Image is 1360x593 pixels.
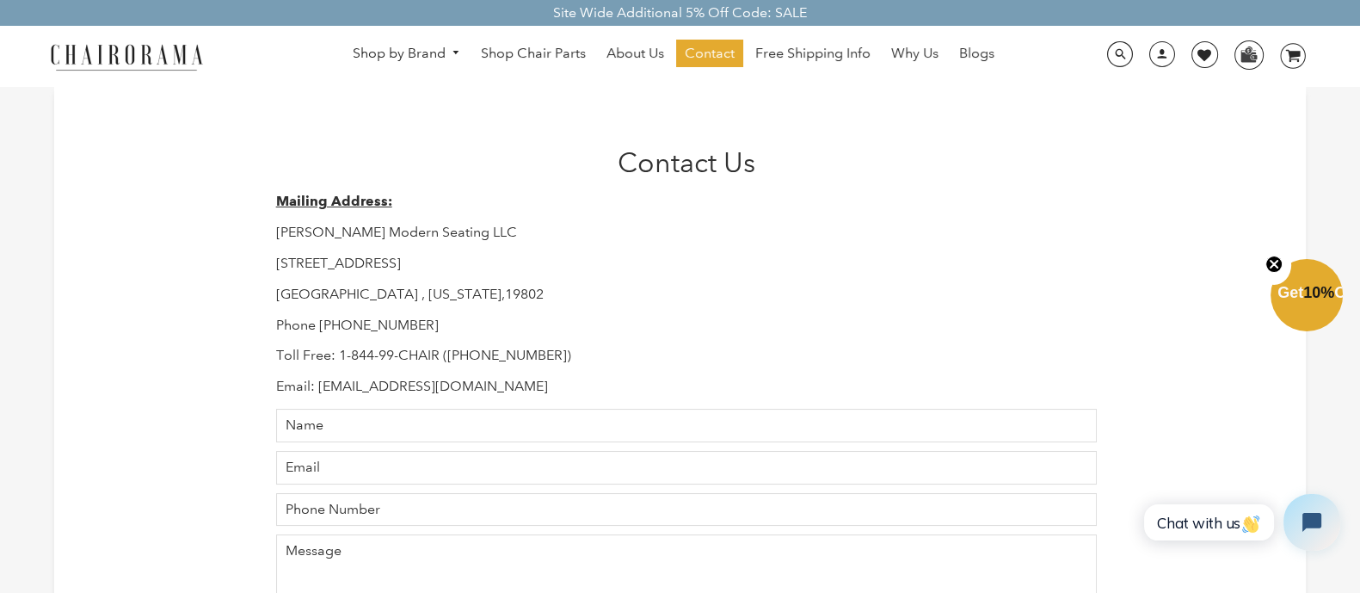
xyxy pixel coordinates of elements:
[1125,482,1352,563] iframe: Tidio Chat
[276,378,1098,396] p: Email: [EMAIL_ADDRESS][DOMAIN_NAME]
[747,40,879,67] a: Free Shipping Info
[276,317,1098,335] p: Phone [PHONE_NUMBER]
[276,409,1098,442] input: Name
[959,45,994,63] span: Blogs
[276,255,1098,273] p: [STREET_ADDRESS]
[472,40,594,67] a: Shop Chair Parts
[276,146,1098,179] h1: Contact Us
[606,45,664,63] span: About Us
[1235,41,1262,67] img: WhatsApp_Image_2024-07-12_at_16.23.01.webp
[676,40,743,67] a: Contact
[344,40,470,67] a: Shop by Brand
[276,286,1098,304] p: [GEOGRAPHIC_DATA] , [US_STATE],19802
[951,40,1003,67] a: Blogs
[1303,284,1334,301] span: 10%
[685,45,735,63] span: Contact
[276,451,1098,485] input: Email
[1277,284,1357,301] span: Get Off
[286,40,1061,71] nav: DesktopNavigation
[883,40,947,67] a: Why Us
[276,347,1098,365] p: Toll Free: 1-844-99-CHAIR ([PHONE_NUMBER])
[276,493,1098,527] input: Phone Number
[1257,245,1291,285] button: Close teaser
[598,40,673,67] a: About Us
[755,45,871,63] span: Free Shipping Info
[481,45,586,63] span: Shop Chair Parts
[276,193,392,209] strong: Mailing Address:
[891,45,938,63] span: Why Us
[276,224,1098,242] p: [PERSON_NAME] Modern Seating LLC
[1271,261,1343,333] div: Get10%OffClose teaser
[40,41,212,71] img: chairorama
